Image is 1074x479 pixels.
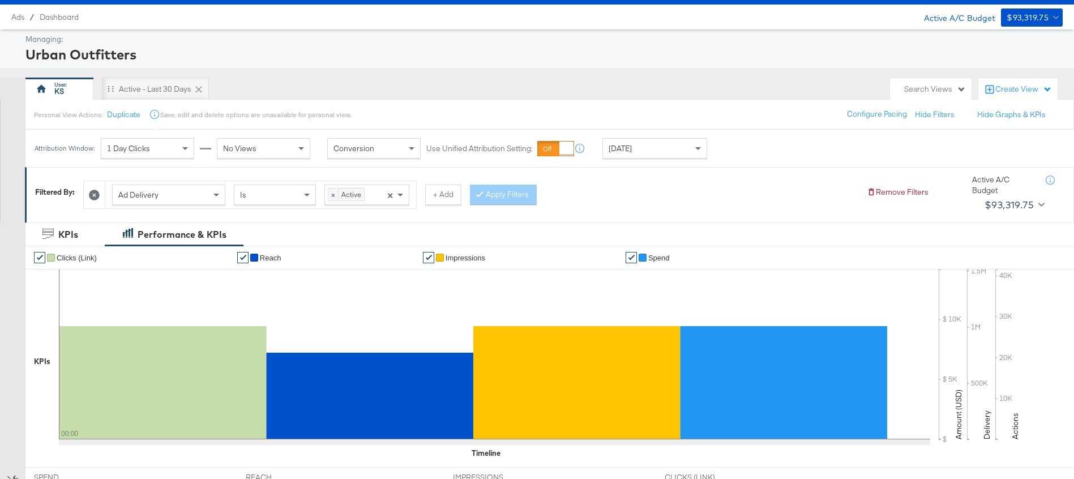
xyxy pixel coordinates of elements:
[626,252,637,263] a: ✔
[839,104,915,125] button: Configure Pacing
[972,174,1034,195] div: Active A/C Budget
[119,84,191,95] div: Active - Last 30 Days
[953,390,964,439] text: Amount (USD)
[35,187,75,198] div: Filtered By:
[425,185,461,205] button: + Add
[25,45,1060,64] div: Urban Outfitters
[34,252,45,263] a: ✔
[446,254,485,262] span: Impressions
[328,189,339,200] span: ×
[25,34,1060,45] div: Managing:
[985,196,1034,213] div: $93,319.75
[260,254,281,262] span: Reach
[58,228,78,241] div: KPIs
[648,254,670,262] span: Spend
[915,109,955,120] button: Hide Filters
[333,143,374,153] span: Conversion
[387,189,393,199] span: ×
[57,254,97,262] span: Clicks (Link)
[1007,11,1049,25] div: $93,319.75
[40,12,79,22] a: Dashboard
[609,143,632,153] span: [DATE]
[423,252,434,263] a: ✔
[34,144,95,152] div: Attribution Window:
[223,143,256,153] span: No Views
[980,196,1047,214] button: $93,319.75
[160,110,351,119] div: Save, edit and delete options are unavailable for personal view.
[1010,413,1020,439] text: Actions
[240,190,246,200] span: Is
[24,12,40,22] span: /
[995,84,1052,95] div: Create View
[385,185,395,204] span: Clear all
[237,252,249,263] a: ✔
[867,187,928,198] button: Remove Filters
[108,85,114,92] div: Drag to reorder tab
[34,356,50,367] div: KPIs
[107,109,140,120] button: Duplicate
[426,143,533,154] label: Use Unified Attribution Setting:
[34,110,102,119] div: Personal View Actions:
[1001,8,1063,27] button: $93,319.75
[138,228,226,241] div: Performance & KPIs
[904,84,966,95] div: Search Views
[118,190,159,200] span: Ad Delivery
[339,189,364,200] span: Active
[54,86,64,97] div: KS
[977,109,1046,120] button: Hide Graphs & KPIs
[982,410,992,439] text: Delivery
[11,12,24,22] span: Ads
[912,8,995,25] div: Active A/C Budget
[472,448,500,459] div: Timeline
[107,143,150,153] span: 1 Day Clicks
